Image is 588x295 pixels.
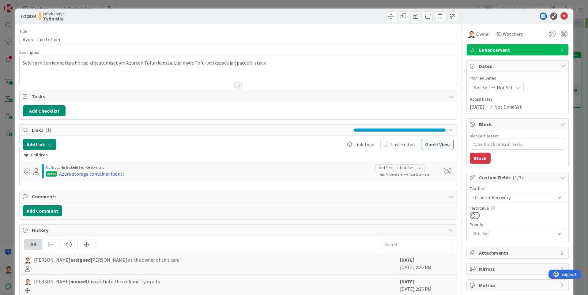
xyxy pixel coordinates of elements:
[59,170,124,177] div: Azure storage container luonti
[470,153,491,164] button: Block
[400,256,452,271] div: [DATE] 2:26 PM
[479,265,557,273] span: Mirrors
[503,30,523,38] span: Watchers
[479,174,557,181] span: Custom Fields
[479,121,557,128] span: Block
[24,278,31,285] img: TG
[494,103,522,110] span: Not Done Yet
[379,165,393,171] span: Not Set
[86,165,104,170] span: Kehitysjono
[34,256,179,263] span: [PERSON_NAME] [PERSON_NAME] as the owner of this card
[400,257,414,263] b: [DATE]
[34,278,160,285] span: [PERSON_NAME] this card into this column Työn alla
[400,278,414,285] b: [DATE]
[400,278,452,293] div: [DATE] 2:26 PM
[32,193,446,200] span: Comments
[32,126,351,134] span: Links
[470,133,499,139] label: Blocked Reason
[23,59,454,66] p: Selvitä miten kannattaa hoitaa kirjautumiset ym Azureen Tofun kanssa. Luo myös Tofu-workspace ja ...
[473,194,555,201] span: Disaster Recovery
[24,257,31,263] img: TG
[391,141,415,148] span: Last Edited
[23,105,66,116] button: Add Checklist
[381,239,452,250] input: Search...
[354,141,374,148] span: Link Type
[70,257,91,263] b: assigned
[24,13,36,19] b: 22834
[470,206,565,210] div: Tietoturva
[470,96,565,103] span: Actual Dates
[421,139,454,150] button: Gantt View
[479,62,557,70] span: Dates
[400,165,414,171] span: Not Set
[380,139,418,150] button: Last Edited
[23,205,62,216] button: Add Comment
[470,75,565,81] span: Planned Dates
[19,28,27,34] label: Title
[24,239,42,250] div: All
[43,11,65,16] span: Infrakehitys
[24,152,452,159] div: Children
[19,13,36,20] span: ID
[46,171,57,177] div: 22835
[479,249,557,256] span: Attachments
[473,84,489,91] span: Not Set
[43,16,65,21] b: Työn alla
[32,226,446,234] span: History
[70,278,86,285] b: moved
[470,222,565,227] div: Priority
[479,282,557,289] span: Metrics
[473,229,552,238] span: Not Set
[62,165,86,170] b: Infrakehitys ›
[468,30,475,38] img: TG
[497,84,513,91] span: Not Set
[479,46,557,54] span: Enhancement
[45,127,51,133] span: ( 1 )
[19,34,457,45] input: type card name here...
[410,172,429,177] span: Not Done Yet
[379,172,402,177] span: Not Started Yet
[23,139,56,150] button: Add Link
[470,103,484,110] span: [DATE]
[470,186,565,191] div: Tuotteet
[13,1,28,8] span: Support
[19,50,40,55] span: Description
[46,165,62,170] span: No Group ›
[513,174,523,181] span: ( 1/3 )
[32,93,446,100] span: Tasks
[476,30,490,38] span: Owner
